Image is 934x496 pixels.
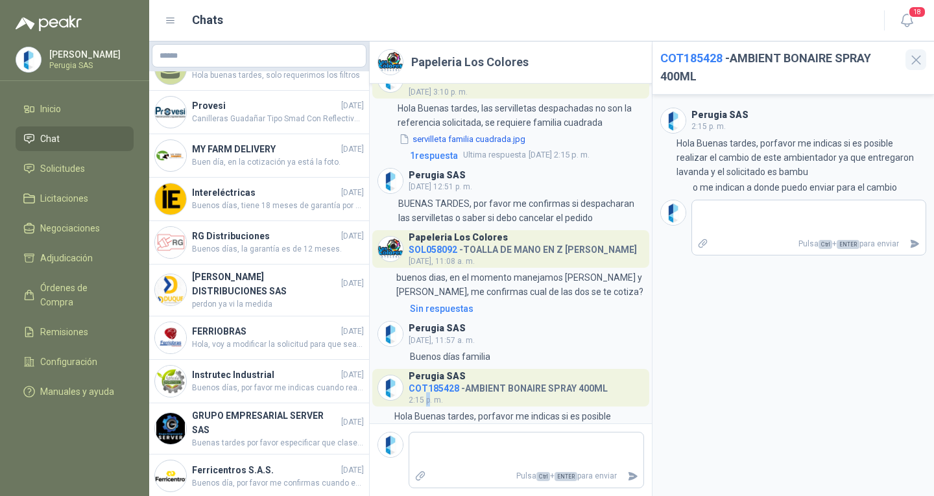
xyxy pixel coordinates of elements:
[908,6,926,18] span: 18
[409,182,472,191] span: [DATE] 12:51 p. m.
[16,349,134,374] a: Configuración
[192,142,339,156] h4: MY FARM DELIVERY
[16,186,134,211] a: Licitaciones
[398,101,643,130] p: Hola Buenas tardes, las servilletas despachadas no son la referencia solicitada, se requiere fami...
[40,102,61,116] span: Inicio
[431,465,622,488] p: Pulsa + para enviar
[409,241,637,254] h4: - TOALLA DE MANO EN Z [PERSON_NAME]
[155,460,186,491] img: Company Logo
[398,196,644,225] p: BUENAS TARDES, por favor me confirmas si despacharan las servilletas o saber si debo cancelar el ...
[341,143,364,156] span: [DATE]
[555,472,577,481] span: ENTER
[409,383,459,394] span: COT185428
[16,156,134,181] a: Solicitudes
[692,233,714,255] label: Adjuntar archivos
[16,16,82,31] img: Logo peakr
[149,134,369,178] a: Company LogoMY FARM DELIVERY[DATE]Buen día, en la cotización ya está la foto.
[660,51,723,65] span: COT185428
[463,148,590,161] span: [DATE] 2:15 p. m.
[192,69,364,82] span: Hola buenas tardes, solo requerimos los filtros
[192,477,364,490] span: Buenos día, por favor me confirmas cuando entregan este pedido
[661,200,686,225] img: Company Logo
[536,472,550,481] span: Ctrl
[409,325,466,332] h3: Perugia SAS
[192,338,364,351] span: Hola, voy a modificar la solicitud para que sean 3 tubos
[49,62,130,69] p: Perugia SAS
[155,97,186,128] img: Company Logo
[149,178,369,221] a: Company LogoIntereléctricas[DATE]Buenos días, tiene 18 meses de garantía por defectos de fábrica.
[693,180,897,195] p: o me indican a donde puedo enviar para el cambio
[149,403,369,455] a: Company LogoGRUPO EMPRESARIAL SERVER SAS[DATE]Buenas tardes por favor especificar que clase de va...
[40,281,121,309] span: Órdenes de Compra
[409,88,468,97] span: [DATE] 3:10 p. m.
[192,324,339,338] h4: FERRIOBRAS
[660,49,898,86] h2: - AMBIENT BONAIRE SPRAY 400ML
[16,47,41,72] img: Company Logo
[40,325,88,339] span: Remisiones
[155,183,186,215] img: Company Logo
[677,136,926,179] p: Hola Buenas tardes, porfavor me indicas si es posible realizar el cambio de este ambientador ya q...
[409,72,630,84] h4: - SERVILLETA CUADRADA FAMILIA x 100
[16,97,134,121] a: Inicio
[378,169,403,193] img: Company Logo
[16,276,134,314] a: Órdenes de Compra
[149,91,369,134] a: Company LogoProvesi[DATE]Canilleras Guadañar Tipo Smad Con Reflectivo Proteccion Pie Romano Work....
[341,325,364,338] span: [DATE]
[192,463,339,477] h4: Ferricentros S.A.S.
[192,156,364,169] span: Buen día, en la cotización ya está la foto.
[155,366,186,397] img: Company Logo
[40,355,97,369] span: Configuración
[407,148,644,163] a: 1respuestaUltima respuesta[DATE] 2:15 p. m.
[409,465,431,488] label: Adjuntar archivos
[341,278,364,290] span: [DATE]
[155,140,186,171] img: Company Logo
[192,200,364,212] span: Buenos días, tiene 18 meses de garantía por defectos de fábrica.
[394,409,644,452] p: Hola Buenas tardes, porfavor me indicas si es posible realizar el cambio de este ambientador ya q...
[409,244,457,255] span: SOL058092
[895,9,918,32] button: 18
[49,50,130,59] p: [PERSON_NAME]
[341,464,364,477] span: [DATE]
[192,99,339,113] h4: Provesi
[192,368,339,382] h4: Instrutec Industrial
[341,230,364,242] span: [DATE]
[16,246,134,270] a: Adjudicación
[192,11,223,29] h1: Chats
[409,373,466,380] h3: Perugia SAS
[409,336,475,345] span: [DATE], 11:57 a. m.
[341,187,364,199] span: [DATE]
[149,316,369,360] a: Company LogoFERRIOBRAS[DATE]Hola, voy a modificar la solicitud para que sean 3 tubos
[837,240,859,249] span: ENTER
[16,126,134,151] a: Chat
[819,240,832,249] span: Ctrl
[40,132,60,146] span: Chat
[192,185,339,200] h4: Intereléctricas
[40,384,114,399] span: Manuales y ayuda
[16,216,134,241] a: Negociaciones
[16,379,134,404] a: Manuales y ayuda
[40,221,100,235] span: Negociaciones
[410,349,490,364] p: Buenos días familia
[411,53,529,71] h2: Papeleria Los Colores
[40,161,85,176] span: Solicitudes
[691,122,726,131] span: 2:15 p. m.
[904,233,926,255] button: Enviar
[341,369,364,381] span: [DATE]
[378,322,403,346] img: Company Logo
[40,251,93,265] span: Adjudicación
[192,229,339,243] h4: RG Distribuciones
[463,148,526,161] span: Ultima respuesta
[409,172,466,179] h3: Perugia SAS
[396,270,644,299] p: buenos dias, en el momento manejamos [PERSON_NAME] y [PERSON_NAME], me confirmas cual de las dos ...
[378,50,403,75] img: Company Logo
[192,382,364,394] span: Buenos días, por favor me indicas cuando realizan esta entrega
[410,301,473,316] div: Sin respuestas
[713,233,904,255] p: Pulsa + para enviar
[149,265,369,316] a: Company Logo[PERSON_NAME] DISTRIBUCIONES SAS[DATE]perdon ya vi la medida
[622,465,643,488] button: Enviar
[378,375,403,400] img: Company Logo
[155,413,186,444] img: Company Logo
[40,191,88,206] span: Licitaciones
[155,227,186,258] img: Company Logo
[409,396,443,405] span: 2:15 p. m.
